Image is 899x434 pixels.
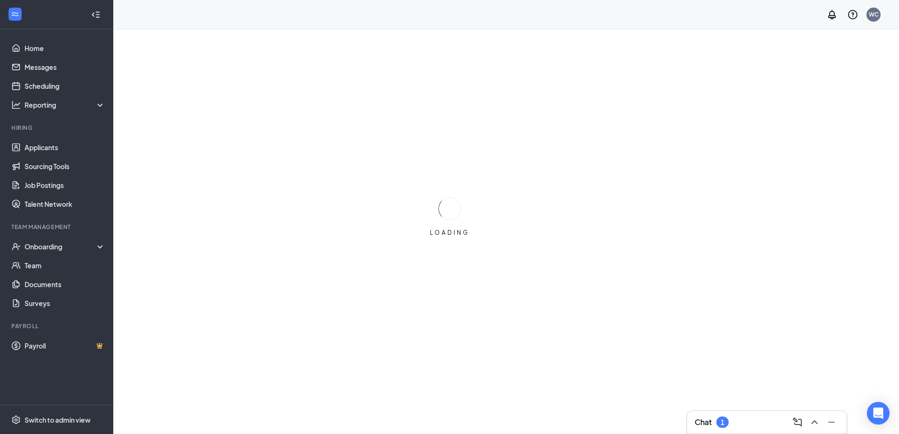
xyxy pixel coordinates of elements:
[824,415,839,430] button: Minimize
[721,418,724,426] div: 1
[695,417,712,427] h3: Chat
[25,256,105,275] a: Team
[25,39,105,58] a: Home
[25,275,105,294] a: Documents
[807,415,822,430] button: ChevronUp
[25,138,105,157] a: Applicants
[11,223,103,231] div: Team Management
[11,100,21,110] svg: Analysis
[25,157,105,176] a: Sourcing Tools
[792,417,803,428] svg: ComposeMessage
[826,9,838,20] svg: Notifications
[25,336,105,355] a: PayrollCrown
[426,229,473,237] div: LOADING
[867,402,890,425] div: Open Intercom Messenger
[25,100,106,110] div: Reporting
[25,58,105,77] a: Messages
[11,242,21,251] svg: UserCheck
[847,9,858,20] svg: QuestionInfo
[826,417,837,428] svg: Minimize
[25,415,91,425] div: Switch to admin view
[869,10,879,18] div: WC
[11,415,21,425] svg: Settings
[809,417,820,428] svg: ChevronUp
[11,322,103,330] div: Payroll
[25,242,97,251] div: Onboarding
[25,77,105,95] a: Scheduling
[25,176,105,195] a: Job Postings
[790,415,805,430] button: ComposeMessage
[11,124,103,132] div: Hiring
[91,10,101,19] svg: Collapse
[25,195,105,213] a: Talent Network
[25,294,105,313] a: Surveys
[10,9,20,19] svg: WorkstreamLogo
